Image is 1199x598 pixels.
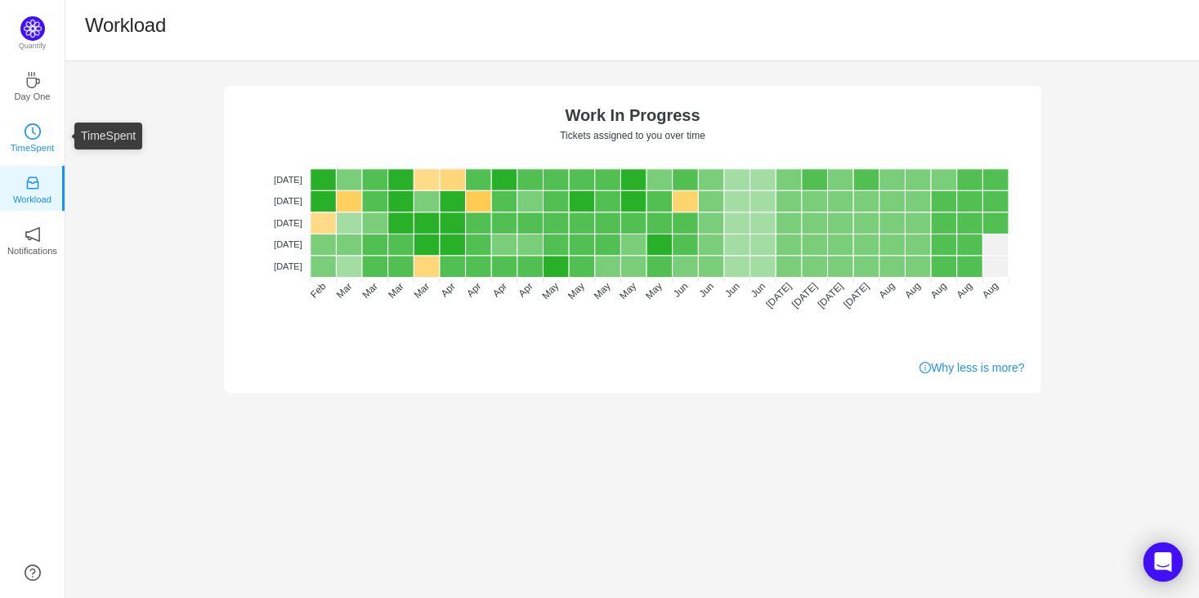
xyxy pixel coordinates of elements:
i: icon: clock-circle [25,123,41,140]
tspan: Aug [876,280,897,301]
a: icon: coffeeDay One [25,77,41,93]
p: Quantify [19,41,47,52]
tspan: May [642,280,664,301]
tspan: Aug [928,280,948,301]
tspan: [DATE] [841,280,871,310]
p: Day One [14,89,50,104]
i: icon: info-circle [919,362,931,373]
tspan: [DATE] [274,239,302,249]
h1: Workload [85,13,166,38]
tspan: Mar [411,280,432,301]
tspan: Apr [438,280,457,299]
a: icon: notificationNotifications [25,231,41,248]
text: Work In Progress [565,106,700,124]
tspan: [DATE] [790,280,820,310]
tspan: May [591,280,612,301]
p: Notifications [7,243,57,258]
tspan: Mar [360,280,380,301]
tspan: Jun [670,280,690,300]
tspan: Aug [980,280,1000,301]
tspan: [DATE] [274,196,302,206]
tspan: Feb [308,280,329,301]
tspan: May [617,280,638,301]
p: Workload [13,192,51,207]
tspan: Mar [333,280,354,301]
i: icon: inbox [25,175,41,191]
a: icon: question-circle [25,565,41,581]
tspan: Mar [386,280,406,301]
a: icon: inboxWorkload [25,180,41,196]
tspan: May [566,280,587,301]
tspan: May [539,280,561,301]
i: icon: notification [25,226,41,243]
tspan: Jun [748,280,767,300]
a: Why less is more? [919,359,1024,377]
tspan: Aug [902,280,923,301]
a: icon: clock-circleTimeSpent [25,128,41,145]
img: Quantify [20,16,45,41]
p: TimeSpent [11,141,55,155]
tspan: Jun [696,280,716,300]
tspan: Jun [723,280,742,300]
tspan: Apr [490,280,508,299]
tspan: [DATE] [274,261,302,271]
div: Open Intercom Messenger [1143,542,1183,582]
tspan: [DATE] [274,175,302,185]
tspan: Aug [954,280,974,301]
tspan: [DATE] [763,280,794,310]
tspan: Apr [516,280,535,299]
text: Tickets assigned to you over time [560,130,705,141]
tspan: Apr [464,280,483,299]
i: icon: coffee [25,72,41,88]
tspan: [DATE] [274,218,302,228]
tspan: [DATE] [815,280,845,310]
